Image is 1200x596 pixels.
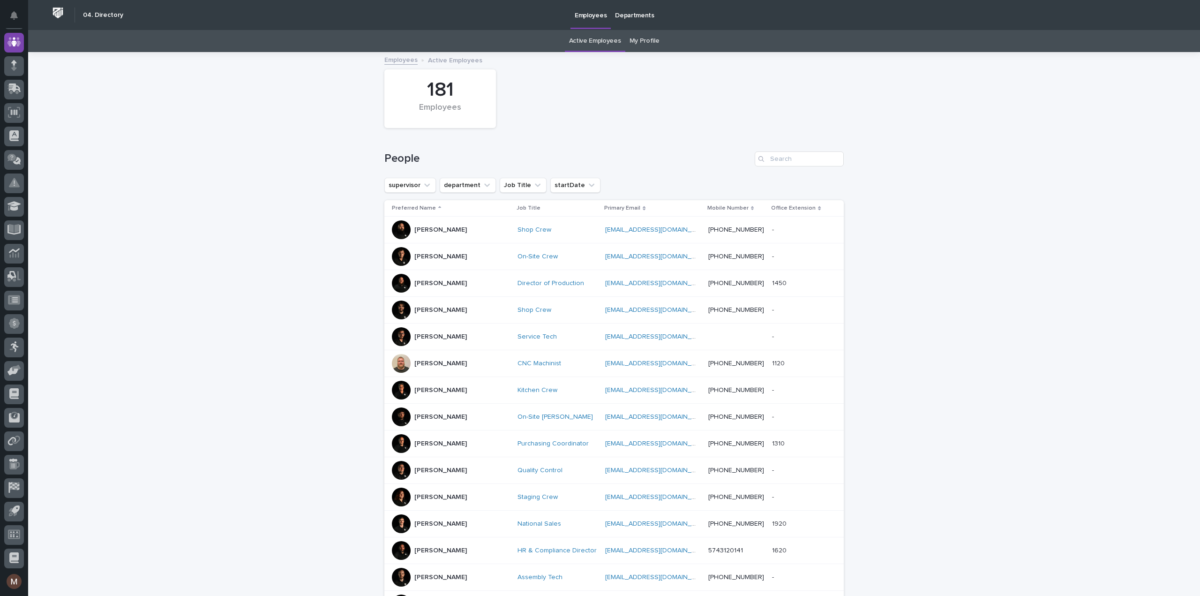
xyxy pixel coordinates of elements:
[708,467,764,474] a: [PHONE_NUMBER]
[772,385,776,394] p: -
[384,152,751,166] h1: People
[772,465,776,475] p: -
[414,333,467,341] p: [PERSON_NAME]
[384,350,844,377] tr: [PERSON_NAME]CNC Machinist [EMAIL_ADDRESS][DOMAIN_NAME] [PHONE_NUMBER]11201120
[517,279,584,287] a: Director of Production
[414,306,467,314] p: [PERSON_NAME]
[708,440,764,447] a: [PHONE_NUMBER]
[605,574,711,581] a: [EMAIL_ADDRESS][DOMAIN_NAME]
[392,203,436,213] p: Preferred Name
[517,493,558,501] a: Staging Crew
[414,360,467,368] p: [PERSON_NAME]
[83,11,123,19] h2: 04. Directory
[384,537,844,564] tr: [PERSON_NAME]HR & Compliance Director [EMAIL_ADDRESS][DOMAIN_NAME] 574312014116201620
[414,493,467,501] p: [PERSON_NAME]
[708,521,764,527] a: [PHONE_NUMBER]
[605,280,711,287] a: [EMAIL_ADDRESS][DOMAIN_NAME]
[772,572,776,581] p: -
[384,217,844,243] tr: [PERSON_NAME]Shop Crew [EMAIL_ADDRESS][DOMAIN_NAME] [PHONE_NUMBER]--
[630,30,660,52] a: My Profile
[400,78,480,102] div: 181
[414,386,467,394] p: [PERSON_NAME]
[384,54,418,65] a: Employees
[517,253,558,261] a: On-Site Crew
[772,331,776,341] p: -
[708,387,764,393] a: [PHONE_NUMBER]
[517,413,593,421] a: On-Site [PERSON_NAME]
[384,377,844,404] tr: [PERSON_NAME]Kitchen Crew [EMAIL_ADDRESS][DOMAIN_NAME] [PHONE_NUMBER]--
[605,494,711,500] a: [EMAIL_ADDRESS][DOMAIN_NAME]
[517,306,551,314] a: Shop Crew
[755,151,844,166] input: Search
[500,178,547,193] button: Job Title
[772,278,788,287] p: 1450
[517,333,557,341] a: Service Tech
[550,178,600,193] button: startDate
[384,270,844,297] tr: [PERSON_NAME]Director of Production [EMAIL_ADDRESS][DOMAIN_NAME] [PHONE_NUMBER]14501450
[440,178,496,193] button: department
[772,438,787,448] p: 1310
[384,564,844,591] tr: [PERSON_NAME]Assembly Tech [EMAIL_ADDRESS][DOMAIN_NAME] [PHONE_NUMBER]--
[707,203,749,213] p: Mobile Number
[414,467,467,475] p: [PERSON_NAME]
[772,358,787,368] p: 1120
[414,520,467,528] p: [PERSON_NAME]
[414,253,467,261] p: [PERSON_NAME]
[772,304,776,314] p: -
[772,518,788,528] p: 1920
[414,547,467,555] p: [PERSON_NAME]
[517,440,589,448] a: Purchasing Coordinator
[517,520,561,528] a: National Sales
[384,430,844,457] tr: [PERSON_NAME]Purchasing Coordinator [EMAIL_ADDRESS][DOMAIN_NAME] [PHONE_NUMBER]13101310
[49,4,67,22] img: Workspace Logo
[414,413,467,421] p: [PERSON_NAME]
[772,491,776,501] p: -
[605,333,711,340] a: [EMAIL_ADDRESS][DOMAIN_NAME]
[384,511,844,537] tr: [PERSON_NAME]National Sales [EMAIL_ADDRESS][DOMAIN_NAME] [PHONE_NUMBER]19201920
[708,574,764,581] a: [PHONE_NUMBER]
[708,414,764,420] a: [PHONE_NUMBER]
[708,360,764,367] a: [PHONE_NUMBER]
[384,404,844,430] tr: [PERSON_NAME]On-Site [PERSON_NAME] [EMAIL_ADDRESS][DOMAIN_NAME] [PHONE_NUMBER]--
[708,547,743,554] a: 5743120141
[384,457,844,484] tr: [PERSON_NAME]Quality Control [EMAIL_ADDRESS][DOMAIN_NAME] [PHONE_NUMBER]--
[772,251,776,261] p: -
[772,411,776,421] p: -
[12,11,24,26] div: Notifications
[414,440,467,448] p: [PERSON_NAME]
[605,360,711,367] a: [EMAIL_ADDRESS][DOMAIN_NAME]
[517,467,562,475] a: Quality Control
[569,30,621,52] a: Active Employees
[517,573,562,581] a: Assembly Tech
[414,573,467,581] p: [PERSON_NAME]
[605,387,711,393] a: [EMAIL_ADDRESS][DOMAIN_NAME]
[708,226,764,233] a: [PHONE_NUMBER]
[772,545,788,555] p: 1620
[4,572,24,591] button: users-avatar
[384,297,844,324] tr: [PERSON_NAME]Shop Crew [EMAIL_ADDRESS][DOMAIN_NAME] [PHONE_NUMBER]--
[517,547,597,555] a: HR & Compliance Director
[384,324,844,350] tr: [PERSON_NAME]Service Tech [EMAIL_ADDRESS][DOMAIN_NAME] --
[708,307,764,313] a: [PHONE_NUMBER]
[605,414,711,420] a: [EMAIL_ADDRESS][DOMAIN_NAME]
[4,6,24,25] button: Notifications
[414,279,467,287] p: [PERSON_NAME]
[414,226,467,234] p: [PERSON_NAME]
[400,103,480,122] div: Employees
[708,253,764,260] a: [PHONE_NUMBER]
[605,226,711,233] a: [EMAIL_ADDRESS][DOMAIN_NAME]
[517,360,561,368] a: CNC Machinist
[384,484,844,511] tr: [PERSON_NAME]Staging Crew [EMAIL_ADDRESS][DOMAIN_NAME] [PHONE_NUMBER]--
[708,280,764,287] a: [PHONE_NUMBER]
[517,203,540,213] p: Job Title
[605,307,711,313] a: [EMAIL_ADDRESS][DOMAIN_NAME]
[605,440,711,447] a: [EMAIL_ADDRESS][DOMAIN_NAME]
[771,203,816,213] p: Office Extension
[384,178,436,193] button: supervisor
[708,494,764,500] a: [PHONE_NUMBER]
[604,203,640,213] p: Primary Email
[517,386,557,394] a: Kitchen Crew
[384,243,844,270] tr: [PERSON_NAME]On-Site Crew [EMAIL_ADDRESS][DOMAIN_NAME] [PHONE_NUMBER]--
[605,467,711,474] a: [EMAIL_ADDRESS][DOMAIN_NAME]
